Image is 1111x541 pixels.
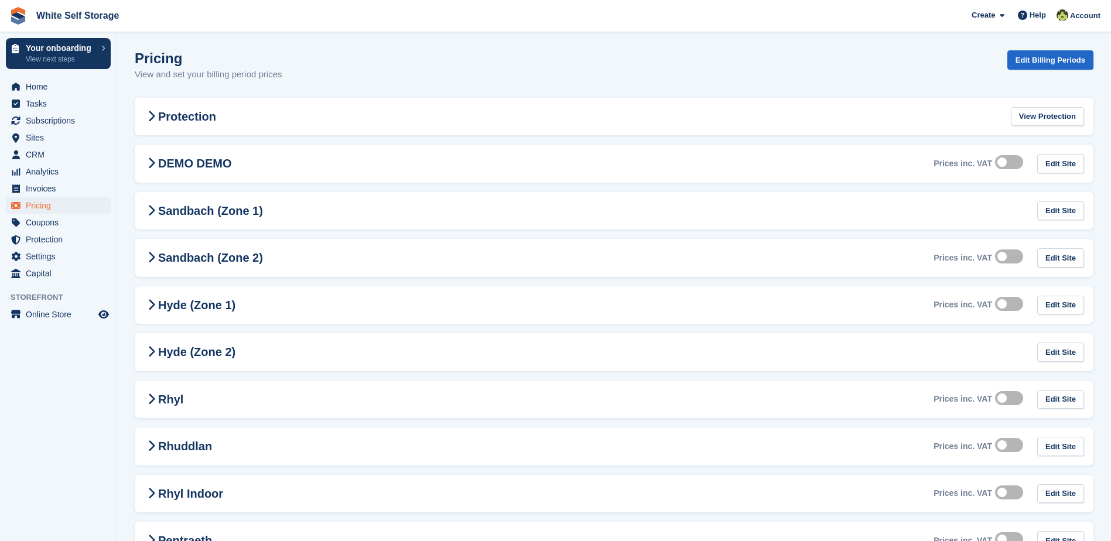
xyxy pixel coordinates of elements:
p: Your onboarding [26,44,95,52]
img: Jay White [1057,9,1068,21]
a: menu [6,95,111,112]
p: View and set your billing period prices [135,68,282,81]
a: menu [6,214,111,231]
a: menu [6,163,111,180]
div: Prices inc. VAT [934,441,992,451]
a: menu [6,146,111,163]
img: stora-icon-8386f47178a22dfd0bd8f6a31ec36ba5ce8667c1dd55bd0f319d3a0aa187defe.svg [9,7,27,25]
a: menu [6,129,111,146]
a: menu [6,306,111,323]
h2: Hyde (Zone 2) [144,345,235,359]
a: Edit Site [1037,201,1084,221]
span: Coupons [26,214,96,231]
a: Edit Site [1037,296,1084,315]
span: Home [26,78,96,95]
h2: Rhuddlan [144,439,212,453]
span: CRM [26,146,96,163]
div: Prices inc. VAT [934,394,992,404]
a: Edit Site [1037,343,1084,362]
span: Pricing [26,197,96,214]
h2: Hyde (Zone 1) [144,298,235,312]
h2: Sandbach (Zone 2) [144,251,263,265]
span: Storefront [11,292,117,303]
span: Capital [26,265,96,282]
span: Tasks [26,95,96,112]
a: Preview store [97,307,111,321]
a: Edit Billing Periods [1007,50,1093,70]
span: Analytics [26,163,96,180]
a: menu [6,265,111,282]
div: Prices inc. VAT [934,300,992,310]
a: Your onboarding View next steps [6,38,111,69]
span: Online Store [26,306,96,323]
a: Edit Site [1037,437,1084,456]
a: Edit Site [1037,154,1084,173]
span: Protection [26,231,96,248]
span: Subscriptions [26,112,96,129]
h1: Pricing [135,50,282,66]
h2: Protection [144,109,216,124]
a: Edit Site [1037,248,1084,268]
span: Create [972,9,995,21]
h2: Sandbach (Zone 1) [144,204,263,218]
a: Edit Site [1037,390,1084,409]
a: menu [6,180,111,197]
a: menu [6,78,111,95]
a: Edit Site [1037,484,1084,504]
div: Prices inc. VAT [934,253,992,263]
a: menu [6,248,111,265]
span: Invoices [26,180,96,197]
a: menu [6,231,111,248]
h2: Rhyl Indoor [144,487,223,501]
a: White Self Storage [32,6,124,25]
span: Sites [26,129,96,146]
span: Account [1070,10,1100,22]
span: Settings [26,248,96,265]
h2: DEMO DEMO [144,156,232,170]
a: View Protection [1011,107,1084,126]
span: Help [1030,9,1046,21]
a: menu [6,112,111,129]
a: menu [6,197,111,214]
div: Prices inc. VAT [934,488,992,498]
p: View next steps [26,54,95,64]
h2: Rhyl [144,392,183,406]
div: Prices inc. VAT [934,159,992,169]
